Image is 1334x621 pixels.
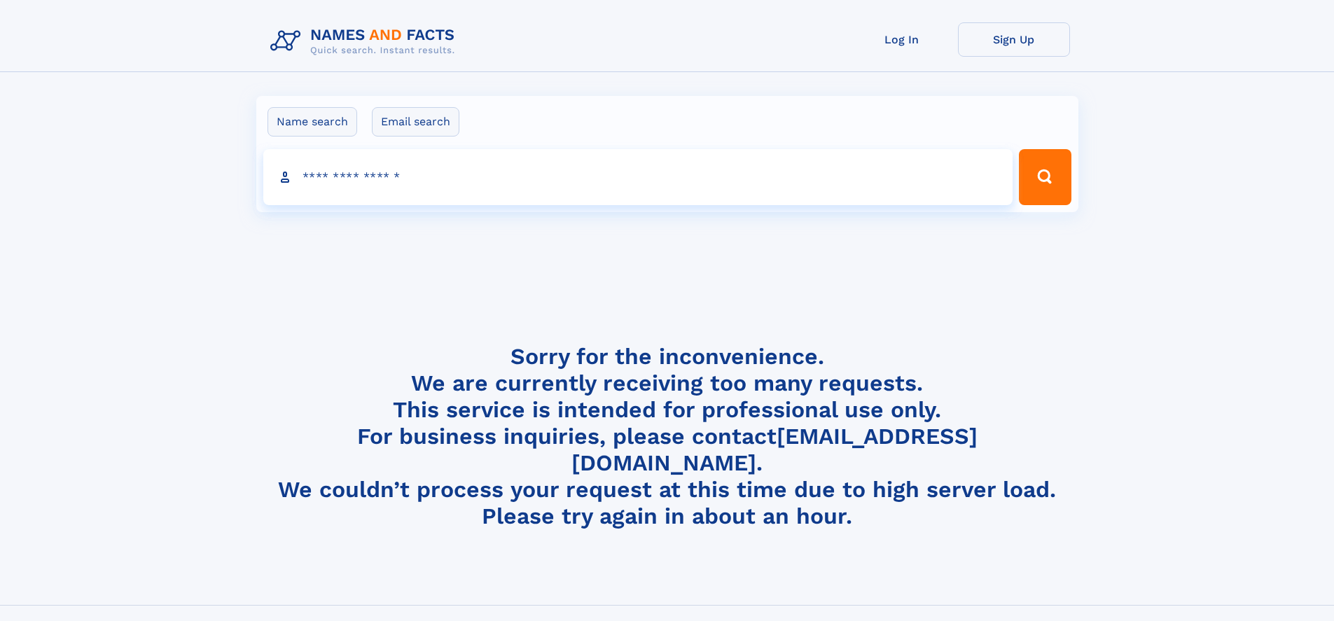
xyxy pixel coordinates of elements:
[372,107,459,137] label: Email search
[958,22,1070,57] a: Sign Up
[265,22,466,60] img: Logo Names and Facts
[1019,149,1071,205] button: Search Button
[265,343,1070,530] h4: Sorry for the inconvenience. We are currently receiving too many requests. This service is intend...
[263,149,1013,205] input: search input
[268,107,357,137] label: Name search
[846,22,958,57] a: Log In
[571,423,978,476] a: [EMAIL_ADDRESS][DOMAIN_NAME]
